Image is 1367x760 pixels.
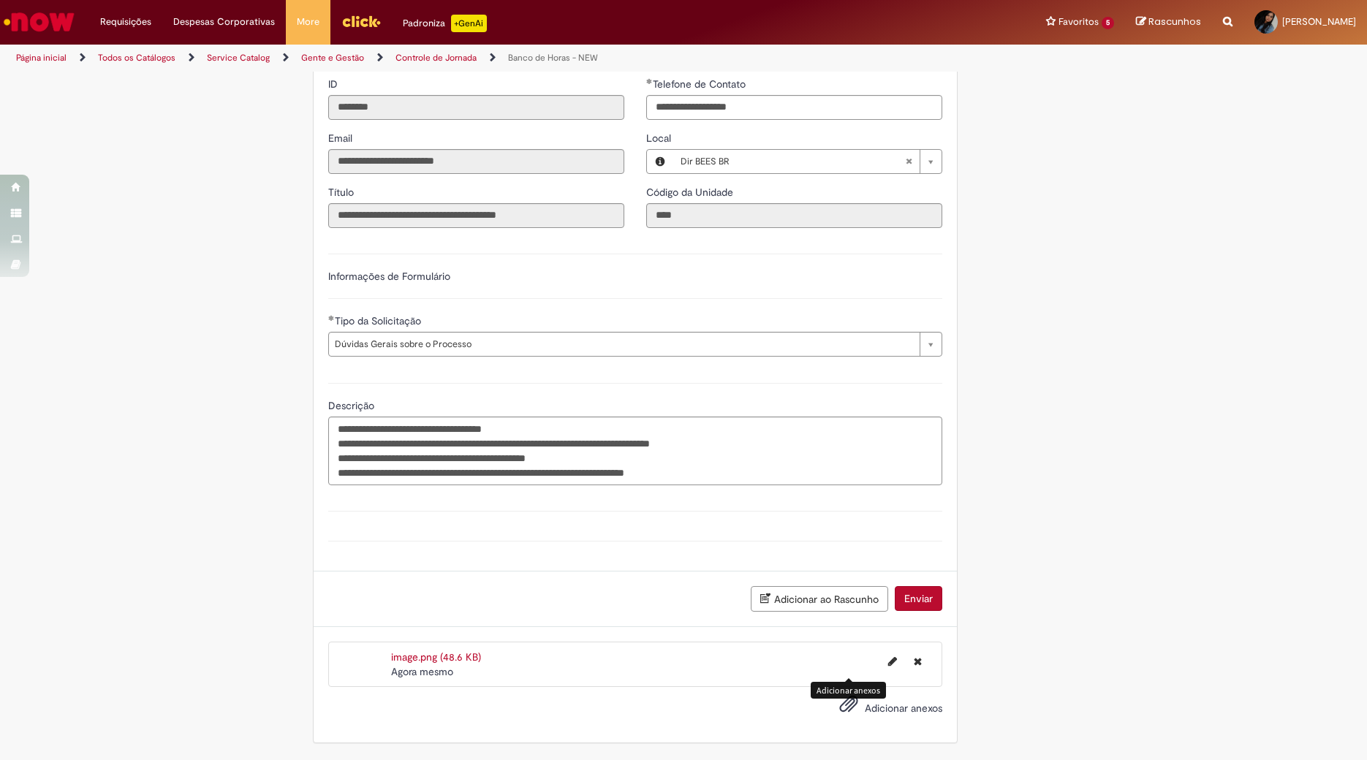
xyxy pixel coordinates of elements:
[647,150,673,173] button: Local, Visualizar este registro Dir BEES BR
[301,52,364,64] a: Gente e Gestão
[905,650,931,673] button: Excluir image.png
[1148,15,1201,28] span: Rascunhos
[1059,15,1099,29] span: Favoritos
[391,650,481,664] a: image.png (48.6 KB)
[173,15,275,29] span: Despesas Corporativas
[341,10,381,32] img: click_logo_yellow_360x200.png
[328,315,335,321] span: Obrigatório Preenchido
[646,186,736,199] span: Somente leitura - Código da Unidade
[98,52,175,64] a: Todos os Catálogos
[1136,15,1201,29] a: Rascunhos
[335,314,424,327] span: Tipo da Solicitação
[403,15,487,32] div: Padroniza
[681,150,905,173] span: Dir BEES BR
[646,95,942,120] input: Telefone de Contato
[646,132,674,145] span: Local
[328,186,357,199] span: Somente leitura - Título
[328,77,341,91] label: Somente leitura - ID
[879,650,906,673] button: Editar nome de arquivo image.png
[335,332,912,356] span: Dúvidas Gerais sobre o Processo
[673,150,942,173] a: Dir BEES BRLimpar campo Local
[11,45,901,72] ul: Trilhas de página
[328,149,624,174] input: Email
[328,131,355,145] label: Somente leitura - Email
[297,15,319,29] span: More
[836,691,862,724] button: Adicionar anexos
[328,270,450,283] label: Informações de Formulário
[16,52,67,64] a: Página inicial
[328,417,942,485] textarea: Descrição
[207,52,270,64] a: Service Catalog
[895,586,942,611] button: Enviar
[100,15,151,29] span: Requisições
[646,203,942,228] input: Código da Unidade
[751,586,888,612] button: Adicionar ao Rascunho
[395,52,477,64] a: Controle de Jornada
[328,185,357,199] label: Somente leitura - Título
[898,150,920,173] abbr: Limpar campo Local
[328,203,624,228] input: Título
[646,78,653,84] span: Obrigatório Preenchido
[811,682,886,699] div: Adicionar anexos
[1102,17,1114,29] span: 5
[391,665,453,678] time: 28/08/2025 08:43:23
[328,95,624,120] input: ID
[1,7,77,37] img: ServiceNow
[653,77,749,91] span: Telefone de Contato
[508,52,598,64] a: Banco de Horas - NEW
[328,399,377,412] span: Descrição
[646,185,736,199] label: Somente leitura - Código da Unidade
[451,15,487,32] p: +GenAi
[865,702,942,715] span: Adicionar anexos
[391,665,453,678] span: Agora mesmo
[1282,15,1356,28] span: [PERSON_NAME]
[328,132,355,145] span: Somente leitura - Email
